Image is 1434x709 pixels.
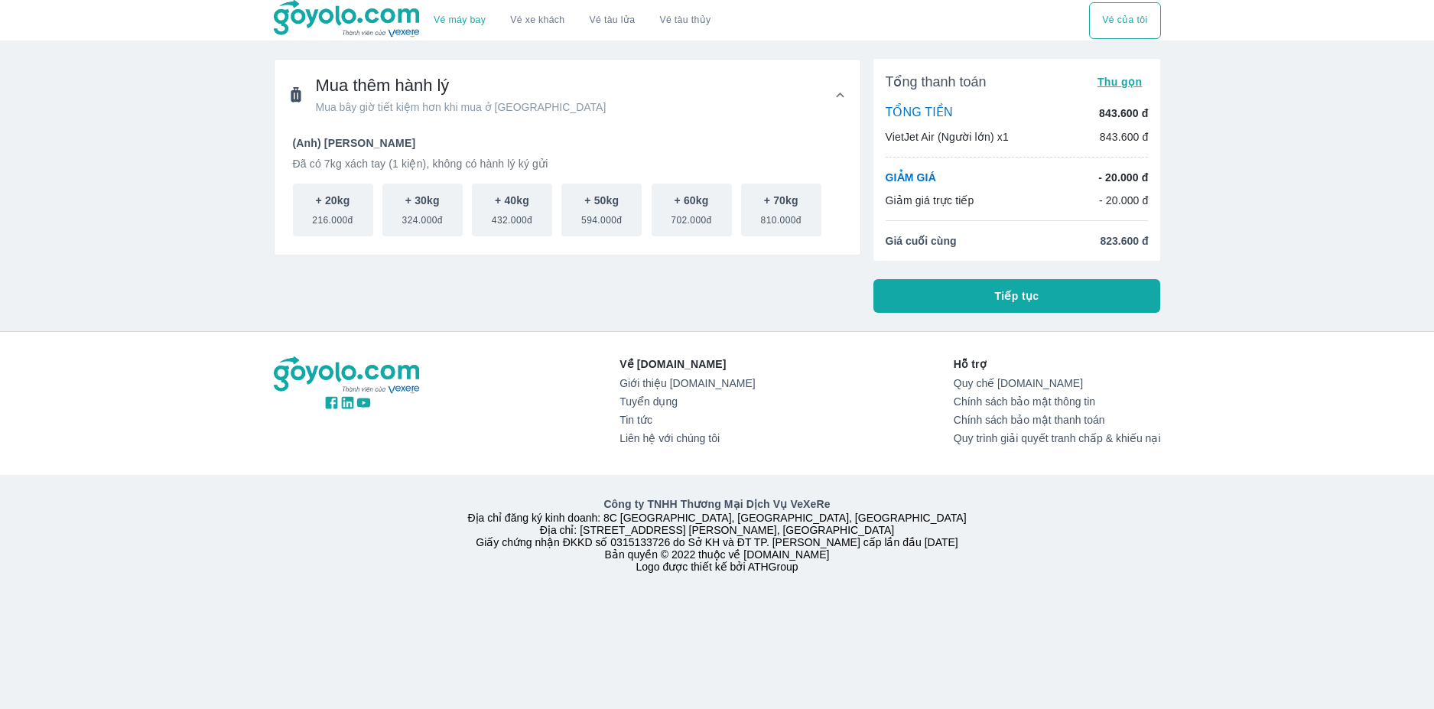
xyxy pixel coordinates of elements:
[274,356,422,395] img: logo
[675,193,709,208] p: + 60kg
[886,129,1009,145] p: VietJet Air (Người lớn) x1
[954,395,1161,408] a: Chính sách bảo mật thông tin
[421,2,723,39] div: choose transportation mode
[265,496,1170,573] div: Địa chỉ đăng ký kinh doanh: 8C [GEOGRAPHIC_DATA], [GEOGRAPHIC_DATA], [GEOGRAPHIC_DATA] Địa chỉ: [...
[293,135,842,151] p: (Anh) [PERSON_NAME]
[741,184,821,236] button: + 70kg810.000đ
[275,60,860,130] div: Mua thêm hành lýMua bây giờ tiết kiệm hơn khi mua ở [GEOGRAPHIC_DATA]
[293,156,842,171] p: Đã có 7kg xách tay (1 kiện), không có hành lý ký gửi
[492,208,532,226] span: 432.000đ
[1100,233,1148,249] span: 823.600 đ
[764,193,798,208] p: + 70kg
[1099,193,1149,208] p: - 20.000 đ
[584,193,619,208] p: + 50kg
[619,356,755,372] p: Về [DOMAIN_NAME]
[1089,2,1160,39] div: choose transportation mode
[619,432,755,444] a: Liên hệ với chúng tôi
[293,184,842,236] div: scrollable baggage options
[1091,71,1149,93] button: Thu gọn
[886,233,957,249] span: Giá cuối cùng
[293,184,373,236] button: + 20kg216.000đ
[577,2,648,39] a: Vé tàu lửa
[1089,2,1160,39] button: Vé của tôi
[1098,170,1148,185] p: - 20.000 đ
[647,2,723,39] button: Vé tàu thủy
[561,184,642,236] button: + 50kg594.000đ
[652,184,732,236] button: + 60kg702.000đ
[1097,76,1143,88] span: Thu gọn
[402,208,443,226] span: 324.000đ
[382,184,463,236] button: + 30kg324.000đ
[316,99,606,115] span: Mua bây giờ tiết kiệm hơn khi mua ở [GEOGRAPHIC_DATA]
[405,193,440,208] p: + 30kg
[886,73,987,91] span: Tổng thanh toán
[434,15,486,26] a: Vé máy bay
[761,208,802,226] span: 810.000đ
[316,75,606,96] span: Mua thêm hành lý
[886,170,936,185] p: GIẢM GIÁ
[472,184,552,236] button: + 40kg432.000đ
[495,193,529,208] p: + 40kg
[275,130,860,255] div: Mua thêm hành lýMua bây giờ tiết kiệm hơn khi mua ở [GEOGRAPHIC_DATA]
[886,105,953,122] p: TỔNG TIỀN
[510,15,564,26] a: Vé xe khách
[954,414,1161,426] a: Chính sách bảo mật thanh toán
[581,208,622,226] span: 594.000đ
[316,193,350,208] p: + 20kg
[954,432,1161,444] a: Quy trình giải quyết tranh chấp & khiếu nại
[671,208,711,226] span: 702.000đ
[954,356,1161,372] p: Hỗ trợ
[619,414,755,426] a: Tin tức
[277,496,1158,512] p: Công ty TNHH Thương Mại Dịch Vụ VeXeRe
[1099,106,1148,121] p: 843.600 đ
[619,377,755,389] a: Giới thiệu [DOMAIN_NAME]
[954,377,1161,389] a: Quy chế [DOMAIN_NAME]
[995,288,1039,304] span: Tiếp tục
[312,208,353,226] span: 216.000đ
[886,193,974,208] p: Giảm giá trực tiếp
[1100,129,1149,145] p: 843.600 đ
[873,279,1161,313] button: Tiếp tục
[619,395,755,408] a: Tuyển dụng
